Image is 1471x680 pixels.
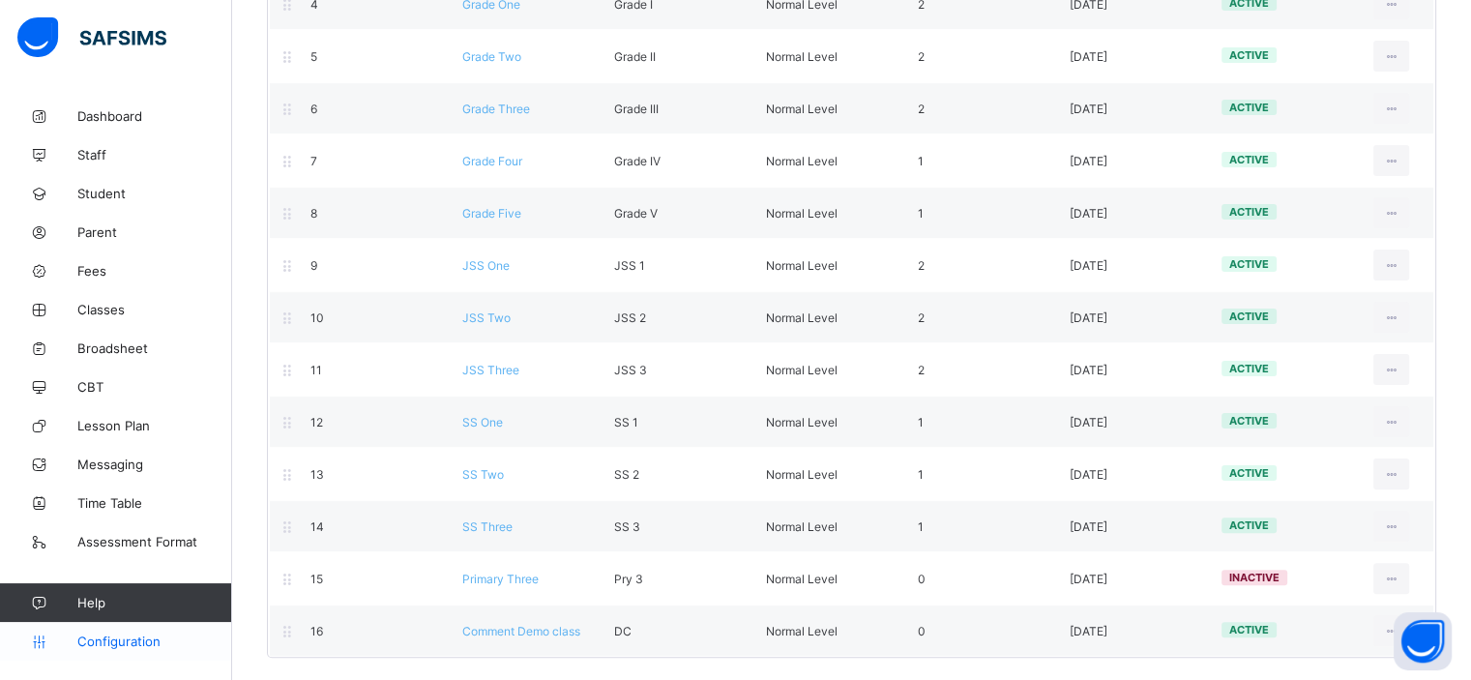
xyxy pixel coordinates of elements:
[1070,258,1107,273] span: [DATE]
[310,102,317,116] span: 6
[1229,466,1269,480] span: active
[310,624,323,638] span: 16
[269,552,1434,605] div: 15Primary ThreePry 3Normal Level0[DATE]inactive
[77,186,232,201] span: Student
[269,187,1434,239] div: 8Grade FiveGrade VNormal Level1[DATE]active
[310,415,323,429] span: 12
[614,102,659,116] span: Grade III
[310,363,322,377] span: 11
[462,519,513,534] span: SS Three
[1394,612,1452,670] button: Open asap
[77,534,232,549] span: Assessment Format
[766,102,838,116] span: Normal Level
[462,49,521,64] span: Grade Two
[766,310,838,325] span: Normal Level
[1229,101,1269,114] span: active
[1229,623,1269,636] span: active
[269,30,1434,82] div: 5Grade TwoGrade IINormal Level2[DATE]active
[77,418,232,433] span: Lesson Plan
[269,500,1434,552] div: 14SS ThreeSS 3Normal Level1[DATE]active
[77,224,232,240] span: Parent
[1229,257,1269,271] span: active
[269,239,1434,291] div: 9JSS OneJSS 1Normal Level2[DATE]active
[614,258,645,273] span: JSS 1
[918,206,924,221] span: 1
[918,102,925,116] span: 2
[1229,205,1269,219] span: active
[310,467,324,482] span: 13
[462,624,580,638] span: Comment Demo class
[918,519,924,534] span: 1
[77,147,232,163] span: Staff
[614,206,658,221] span: Grade V
[1070,363,1107,377] span: [DATE]
[462,154,522,168] span: Grade Four
[310,572,323,586] span: 15
[269,396,1434,448] div: 12SS OneSS 1Normal Level1[DATE]active
[614,624,632,638] span: DC
[310,206,317,221] span: 8
[614,467,639,482] span: SS 2
[614,310,646,325] span: JSS 2
[462,415,503,429] span: SS One
[269,82,1434,134] div: 6Grade ThreeGrade IIINormal Level2[DATE]active
[918,415,924,429] span: 1
[1070,206,1107,221] span: [DATE]
[1229,362,1269,375] span: active
[77,595,231,610] span: Help
[462,102,530,116] span: Grade Three
[614,49,656,64] span: Grade II
[766,519,838,534] span: Normal Level
[918,310,925,325] span: 2
[1229,310,1269,323] span: active
[1229,153,1269,166] span: active
[1070,572,1107,586] span: [DATE]
[918,363,925,377] span: 2
[1070,415,1107,429] span: [DATE]
[462,467,504,482] span: SS Two
[77,302,232,317] span: Classes
[766,572,838,586] span: Normal Level
[462,310,511,325] span: JSS Two
[766,154,838,168] span: Normal Level
[1229,518,1269,532] span: active
[614,363,647,377] span: JSS 3
[1070,154,1107,168] span: [DATE]
[766,206,838,221] span: Normal Level
[310,49,317,64] span: 5
[269,134,1434,187] div: 7Grade FourGrade IVNormal Level1[DATE]active
[766,415,838,429] span: Normal Level
[918,49,925,64] span: 2
[77,457,232,472] span: Messaging
[766,624,838,638] span: Normal Level
[462,206,521,221] span: Grade Five
[269,343,1434,396] div: 11JSS ThreeJSS 3Normal Level2[DATE]active
[462,572,539,586] span: Primary Three
[918,154,924,168] span: 1
[1070,310,1107,325] span: [DATE]
[1229,48,1269,62] span: active
[766,258,838,273] span: Normal Level
[310,258,317,273] span: 9
[614,154,661,168] span: Grade IV
[766,49,838,64] span: Normal Level
[77,634,231,649] span: Configuration
[77,340,232,356] span: Broadsheet
[614,572,643,586] span: Pry 3
[1229,414,1269,428] span: active
[918,467,924,482] span: 1
[77,108,232,124] span: Dashboard
[918,258,925,273] span: 2
[269,291,1434,343] div: 10JSS TwoJSS 2Normal Level2[DATE]active
[310,154,317,168] span: 7
[269,605,1434,656] div: 16Comment Demo classDCNormal Level0[DATE]active
[614,415,638,429] span: SS 1
[269,448,1434,500] div: 13SS TwoSS 2Normal Level1[DATE]active
[918,624,926,638] span: 0
[310,310,324,325] span: 10
[77,379,232,395] span: CBT
[1070,624,1107,638] span: [DATE]
[766,467,838,482] span: Normal Level
[614,519,640,534] span: SS 3
[918,572,926,586] span: 0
